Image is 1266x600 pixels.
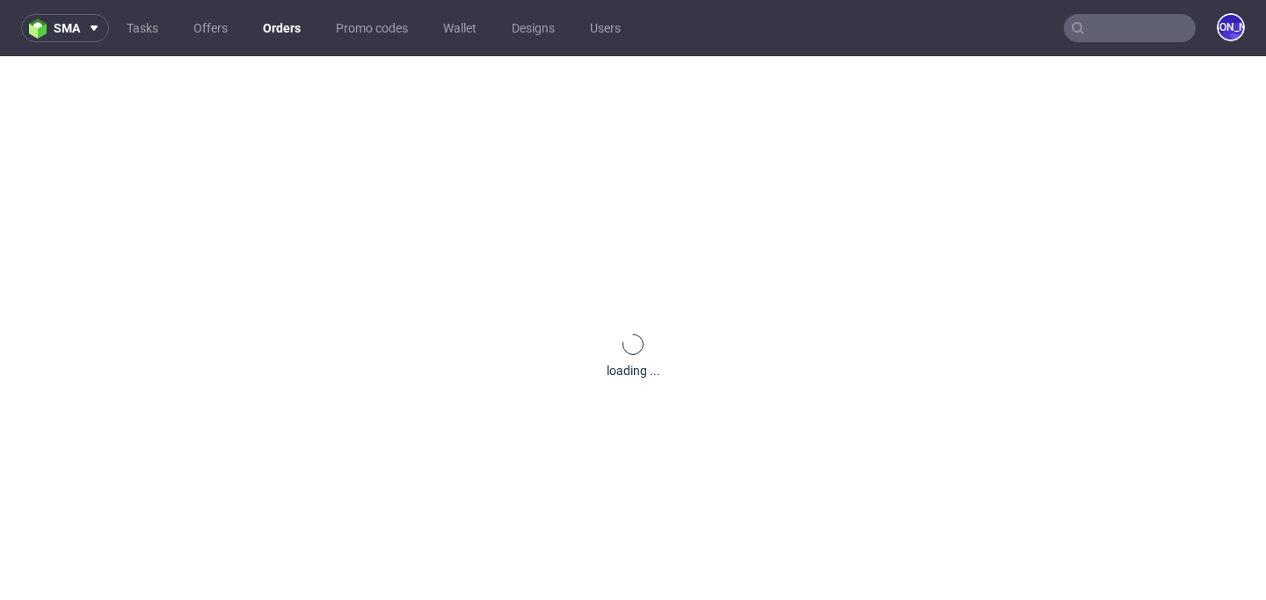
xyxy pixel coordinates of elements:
div: loading ... [607,362,660,380]
img: logo [29,18,54,39]
a: Orders [252,14,311,42]
a: Wallet [433,14,487,42]
a: Tasks [116,14,169,42]
button: sma [21,14,109,42]
a: Offers [183,14,238,42]
span: sma [54,22,80,34]
figcaption: [PERSON_NAME] [1219,15,1243,40]
a: Promo codes [325,14,418,42]
a: Designs [501,14,565,42]
a: Users [579,14,631,42]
